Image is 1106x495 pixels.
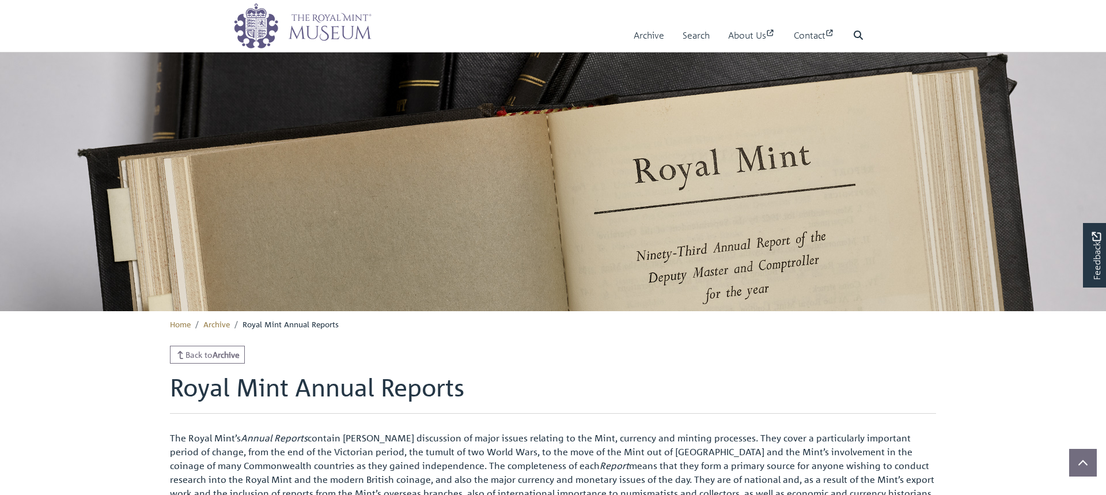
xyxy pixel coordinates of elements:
img: logo_wide.png [233,3,372,49]
a: Back toArchive [170,346,245,364]
a: Contact [794,19,835,52]
a: Archive [203,319,230,329]
span: Feedback [1089,232,1103,279]
a: Search [683,19,710,52]
button: Scroll to top [1069,449,1097,477]
span: Royal Mint Annual Reports [243,319,339,329]
h1: Royal Mint Annual Reports [170,373,936,413]
em: Report [600,460,629,471]
a: Would you like to provide feedback? [1083,223,1106,288]
a: Archive [634,19,664,52]
a: About Us [728,19,775,52]
em: Annual Reports [241,432,308,444]
strong: Archive [213,349,240,360]
a: Home [170,319,191,329]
